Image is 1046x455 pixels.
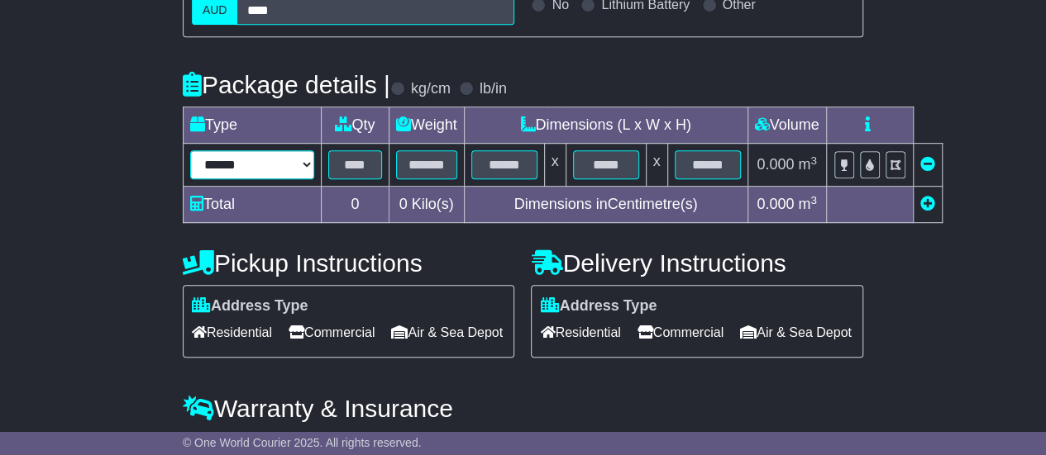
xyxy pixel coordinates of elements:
span: Air & Sea Depot [740,320,852,345]
h4: Package details | [183,71,390,98]
sup: 3 [810,194,817,206]
td: Qty [321,107,389,144]
span: Commercial [289,320,375,345]
span: 250 [350,431,375,448]
span: Air & Sea Depot [391,320,503,345]
span: m [798,196,817,212]
h4: Pickup Instructions [183,249,515,277]
span: 0.000 [757,156,794,173]
sup: 3 [810,154,817,167]
td: Total [183,187,321,223]
div: All our quotes include a $ FreightSafe warranty. [183,431,863,449]
span: © One World Courier 2025. All rights reserved. [183,436,422,449]
td: Dimensions in Centimetre(s) [464,187,747,223]
label: kg/cm [411,80,451,98]
label: Address Type [540,297,657,315]
span: 0 [399,196,408,212]
span: Residential [192,320,272,345]
label: lb/in [480,80,507,98]
h4: Warranty & Insurance [183,395,863,422]
td: x [544,144,566,187]
a: Add new item [920,196,935,212]
td: Type [183,107,321,144]
span: m [798,156,817,173]
span: 0.000 [757,196,794,212]
td: Dimensions (L x W x H) [464,107,747,144]
span: Commercial [638,320,724,345]
td: Volume [747,107,826,144]
td: x [646,144,667,187]
span: Residential [540,320,620,345]
a: Remove this item [920,156,935,173]
td: 0 [321,187,389,223]
h4: Delivery Instructions [531,249,863,277]
label: Address Type [192,297,308,315]
td: Kilo(s) [389,187,464,223]
td: Weight [389,107,464,144]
